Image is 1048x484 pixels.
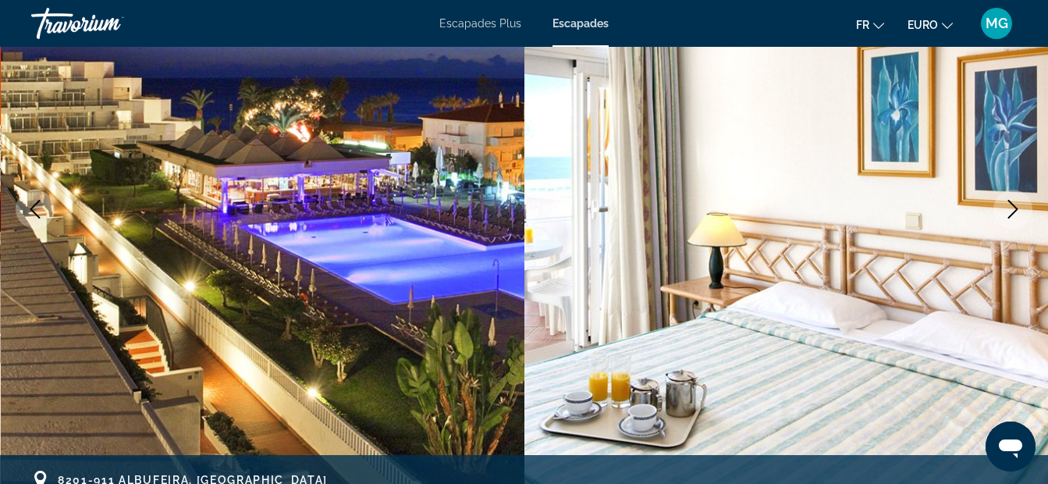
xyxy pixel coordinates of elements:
a: Escapades Plus [439,17,521,30]
span: MG [986,16,1008,31]
button: Image précédente [16,190,55,229]
a: Travorium [31,3,187,44]
button: Image suivante [993,190,1032,229]
a: Escapades [552,17,609,30]
button: Menu utilisateur [976,7,1017,40]
button: Changer la langue [856,13,884,36]
span: EURO [908,19,938,31]
button: Changer de devise [908,13,953,36]
iframe: Bouton de lancement de la fenêtre de messagerie [986,422,1036,472]
span: Fr [856,19,869,31]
